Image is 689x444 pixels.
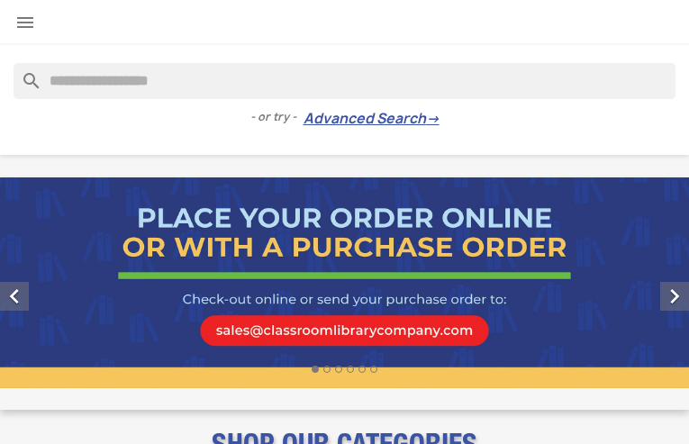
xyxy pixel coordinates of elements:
input: Search [14,63,675,99]
span: → [426,110,440,128]
i:  [14,12,36,33]
span: - or try - [250,108,304,126]
i:  [660,282,689,311]
i: search [14,63,35,85]
a: Advanced Search→ [304,110,440,128]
